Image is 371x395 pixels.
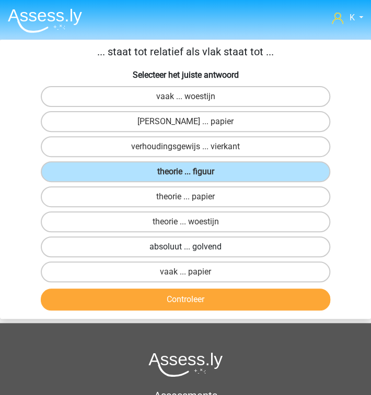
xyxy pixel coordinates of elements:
label: vaak ... papier [41,261,330,282]
span: K [350,13,355,22]
h6: Selecteer het juiste antwoord [4,68,367,80]
label: theorie ... figuur [41,161,330,182]
img: Assessly logo [148,352,223,377]
img: Assessly [8,8,82,33]
p: ... staat tot relatief als vlak staat tot ... [4,44,367,59]
label: absoluut ... golvend [41,236,330,257]
label: theorie ... woestijn [41,211,330,232]
button: Controleer [41,289,330,310]
label: verhoudingsgewijs ... vierkant [41,136,330,157]
label: vaak ... woestijn [41,86,330,107]
label: [PERSON_NAME] ... papier [41,111,330,132]
a: K [332,11,363,24]
label: theorie ... papier [41,186,330,207]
